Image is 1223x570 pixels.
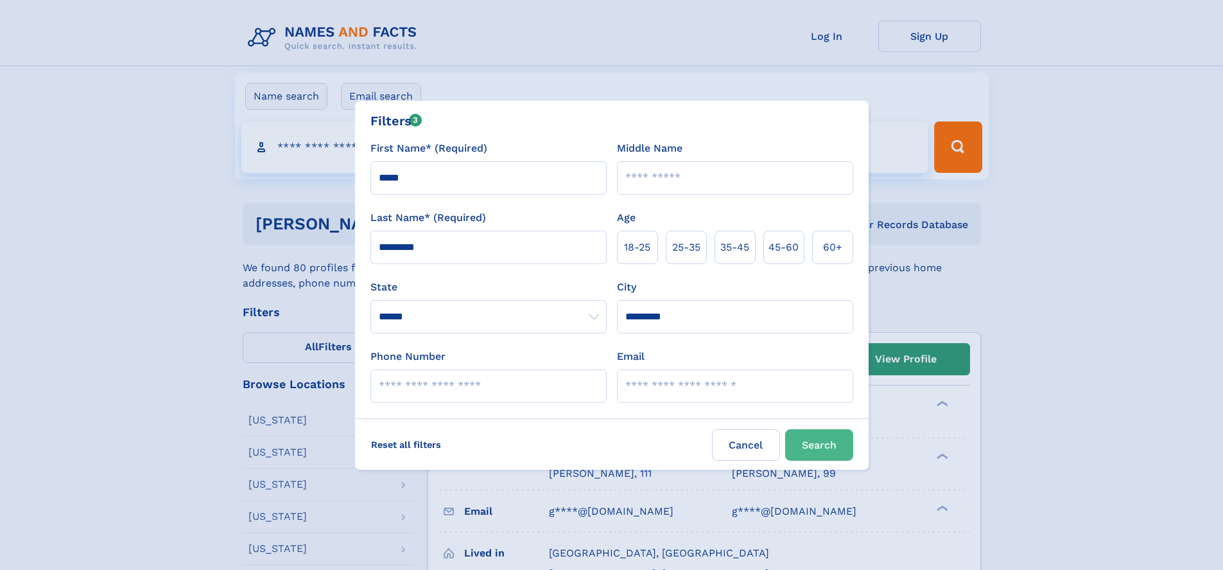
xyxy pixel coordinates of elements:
[617,280,636,295] label: City
[624,240,650,255] span: 18‑25
[712,429,780,461] label: Cancel
[370,141,487,156] label: First Name* (Required)
[617,141,682,156] label: Middle Name
[617,349,645,364] label: Email
[370,111,422,130] div: Filters
[672,240,700,255] span: 25‑35
[370,210,486,226] label: Last Name* (Required)
[617,210,636,226] label: Age
[363,429,449,460] label: Reset all filters
[720,240,749,255] span: 35‑45
[370,280,607,295] label: State
[768,240,799,255] span: 45‑60
[823,240,842,255] span: 60+
[785,429,853,461] button: Search
[370,349,446,364] label: Phone Number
